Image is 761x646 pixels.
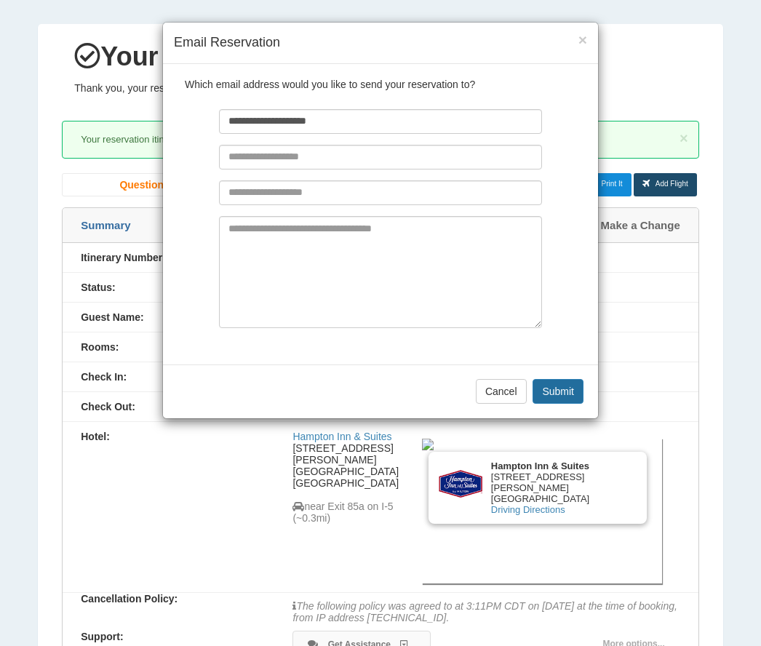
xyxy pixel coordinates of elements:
[578,32,587,47] button: ×
[533,379,583,404] button: Submit
[185,79,576,90] p: Which email address would you like to send your reservation to?
[174,33,587,52] h4: Email Reservation
[476,379,527,404] button: Cancel
[35,10,65,23] span: Help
